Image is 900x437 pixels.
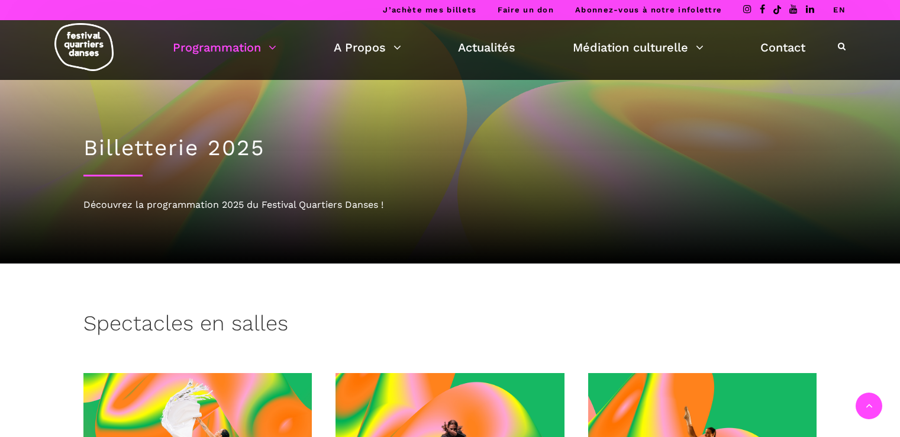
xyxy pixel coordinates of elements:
[383,5,476,14] a: J’achète mes billets
[173,37,276,57] a: Programmation
[83,197,817,213] div: Découvrez la programmation 2025 du Festival Quartiers Danses !
[833,5,846,14] a: EN
[334,37,401,57] a: A Propos
[83,311,288,340] h3: Spectacles en salles
[498,5,554,14] a: Faire un don
[573,37,704,57] a: Médiation culturelle
[54,23,114,71] img: logo-fqd-med
[575,5,722,14] a: Abonnez-vous à notre infolettre
[760,37,805,57] a: Contact
[83,135,817,161] h1: Billetterie 2025
[458,37,515,57] a: Actualités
